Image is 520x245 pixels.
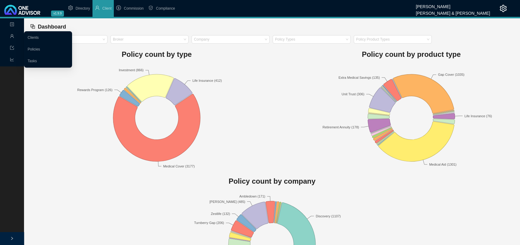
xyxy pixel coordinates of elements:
[124,6,144,11] span: Commission
[116,5,121,10] span: dollar
[28,35,39,40] a: Clients
[239,194,265,198] text: Ambledown (171)
[76,6,90,11] span: Directory
[102,6,112,11] span: Client
[30,24,35,29] span: block
[38,24,66,30] span: Dashboard
[464,114,492,118] text: Life Insurance (76)
[416,8,490,15] div: [PERSON_NAME] & [PERSON_NAME]
[192,79,222,82] text: Life Insurance (412)
[338,76,380,79] text: Extra Medical Savings (135)
[156,6,175,11] span: Compliance
[51,11,64,17] span: v1.9.9
[68,5,73,10] span: setting
[77,88,112,92] text: Rewards Program (126)
[341,92,364,96] text: Unit Trust (306)
[10,237,14,240] span: right
[163,164,195,168] text: Medical Cover (3177)
[29,48,284,60] h1: Policy count by type
[429,163,456,166] text: Medical Aid (1301)
[10,43,14,54] span: import
[119,69,144,72] text: Investment (866)
[148,5,153,10] span: safety
[10,20,14,30] span: profile
[10,55,14,66] span: line-chart
[211,212,230,216] text: Zestlife (132)
[95,5,100,10] span: user
[28,59,37,63] a: Tasks
[438,73,464,77] text: Gap Cover (1035)
[416,2,490,8] div: [PERSON_NAME]
[10,32,14,42] span: user
[29,175,515,187] h1: Policy count by company
[210,200,245,204] text: [PERSON_NAME] (485)
[28,47,40,51] a: Policies
[500,5,507,12] span: setting
[4,5,40,15] img: 2df55531c6924b55f21c4cf5d4484680-logo-light.svg
[194,221,224,225] text: Turnberry Gap (206)
[316,214,341,218] text: Discovery (1107)
[322,125,359,129] text: Retirement Annuity (178)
